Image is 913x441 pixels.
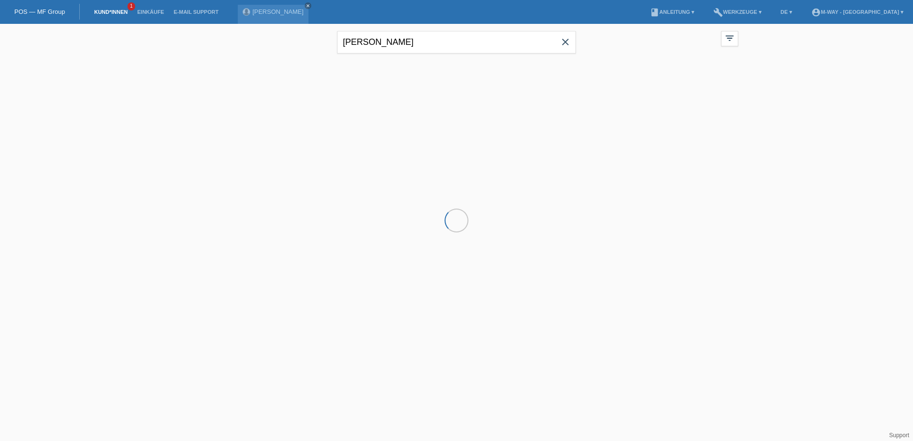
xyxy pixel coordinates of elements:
[169,9,223,15] a: E-Mail Support
[811,8,821,17] i: account_circle
[645,9,699,15] a: bookAnleitung ▾
[127,2,135,10] span: 1
[14,8,65,15] a: POS — MF Group
[889,432,909,439] a: Support
[807,9,908,15] a: account_circlem-way - [GEOGRAPHIC_DATA] ▾
[132,9,169,15] a: Einkäufe
[253,8,304,15] a: [PERSON_NAME]
[306,3,310,8] i: close
[305,2,311,9] a: close
[776,9,797,15] a: DE ▾
[89,9,132,15] a: Kund*innen
[724,33,735,43] i: filter_list
[337,31,576,53] input: Suche...
[560,36,571,48] i: close
[650,8,659,17] i: book
[713,8,723,17] i: build
[709,9,766,15] a: buildWerkzeuge ▾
